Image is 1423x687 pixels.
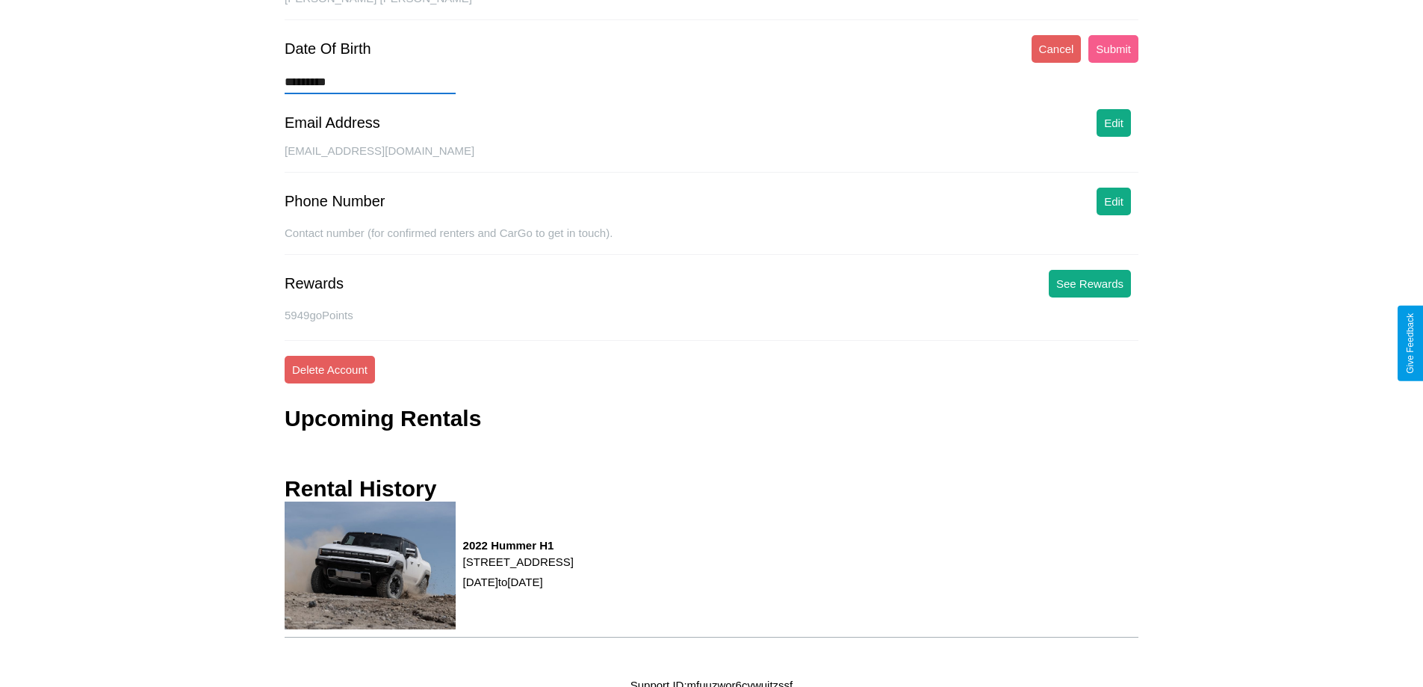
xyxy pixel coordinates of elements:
[285,144,1138,173] div: [EMAIL_ADDRESS][DOMAIN_NAME]
[463,572,574,592] p: [DATE] to [DATE]
[285,275,344,292] div: Rewards
[463,539,574,552] h3: 2022 Hummer H1
[463,552,574,572] p: [STREET_ADDRESS]
[285,406,481,431] h3: Upcoming Rentals
[285,114,380,132] div: Email Address
[285,476,436,502] h3: Rental History
[1088,35,1138,63] button: Submit
[1097,188,1131,215] button: Edit
[1097,109,1131,137] button: Edit
[1032,35,1082,63] button: Cancel
[285,40,371,58] div: Date Of Birth
[1049,270,1131,298] button: See Rewards
[285,356,375,383] button: Delete Account
[285,193,385,210] div: Phone Number
[285,502,456,629] img: rental
[285,227,1138,255] div: Contact number (for confirmed renters and CarGo to get in touch).
[285,305,1138,325] p: 5949 goPoints
[1405,313,1416,374] div: Give Feedback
